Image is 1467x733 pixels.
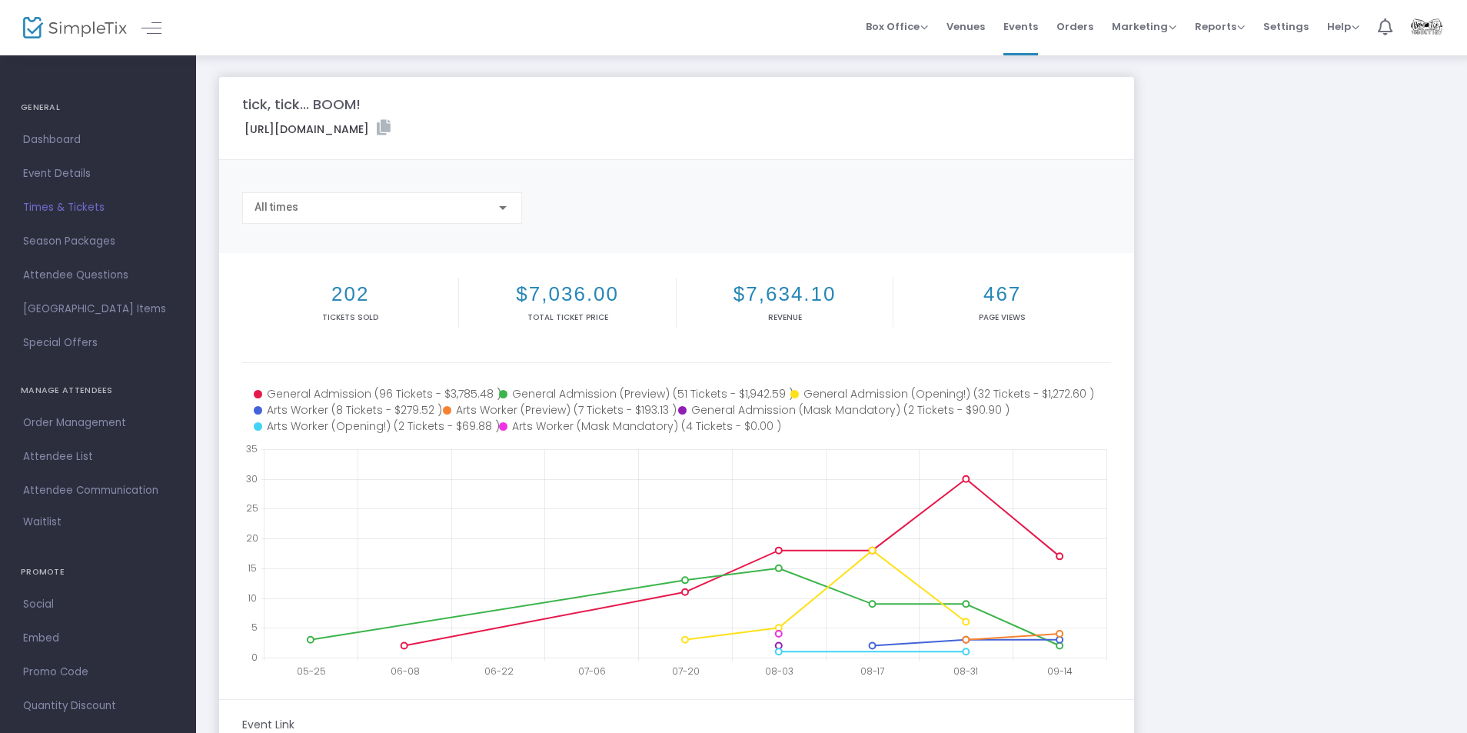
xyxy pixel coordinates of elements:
[866,19,928,34] span: Box Office
[1056,7,1093,46] span: Orders
[1047,665,1073,678] text: 09-14
[23,481,173,501] span: Attendee Communication
[23,232,173,252] span: Season Packages
[23,515,62,530] span: Waitlist
[23,299,173,319] span: [GEOGRAPHIC_DATA] Items
[23,130,173,150] span: Dashboard
[1327,19,1359,34] span: Help
[484,665,514,678] text: 06-22
[246,442,258,455] text: 35
[242,94,361,115] m-panel-title: tick, tick... BOOM!
[21,557,175,588] h4: PROMOTE
[765,665,793,678] text: 08-03
[860,665,884,678] text: 08-17
[896,282,1107,306] h2: 467
[672,665,700,678] text: 07-20
[391,665,420,678] text: 06-08
[245,312,455,323] p: Tickets sold
[246,531,258,545] text: 20
[251,651,258,664] text: 0
[251,621,258,634] text: 5
[23,595,173,615] span: Social
[242,717,294,733] m-panel-subtitle: Event Link
[23,413,173,433] span: Order Management
[946,7,985,46] span: Venues
[1112,19,1176,34] span: Marketing
[953,665,978,678] text: 08-31
[244,120,391,138] label: [URL][DOMAIN_NAME]
[1263,7,1309,46] span: Settings
[23,164,173,184] span: Event Details
[245,282,455,306] h2: 202
[248,591,257,604] text: 10
[23,333,173,353] span: Special Offers
[23,447,173,467] span: Attendee List
[896,312,1107,323] p: Page Views
[462,282,672,306] h2: $7,036.00
[462,312,672,323] p: Total Ticket Price
[23,265,173,285] span: Attendee Questions
[246,471,258,485] text: 30
[23,198,173,218] span: Times & Tickets
[297,665,326,678] text: 05-25
[23,662,173,682] span: Promo Code
[248,561,257,574] text: 15
[578,665,606,678] text: 07-06
[21,375,175,406] h4: MANAGE ATTENDEES
[680,312,890,323] p: Revenue
[254,201,298,213] span: All times
[21,92,175,123] h4: GENERAL
[1195,19,1245,34] span: Reports
[246,501,258,515] text: 25
[23,696,173,716] span: Quantity Discount
[1003,7,1038,46] span: Events
[23,628,173,648] span: Embed
[680,282,890,306] h2: $7,634.10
